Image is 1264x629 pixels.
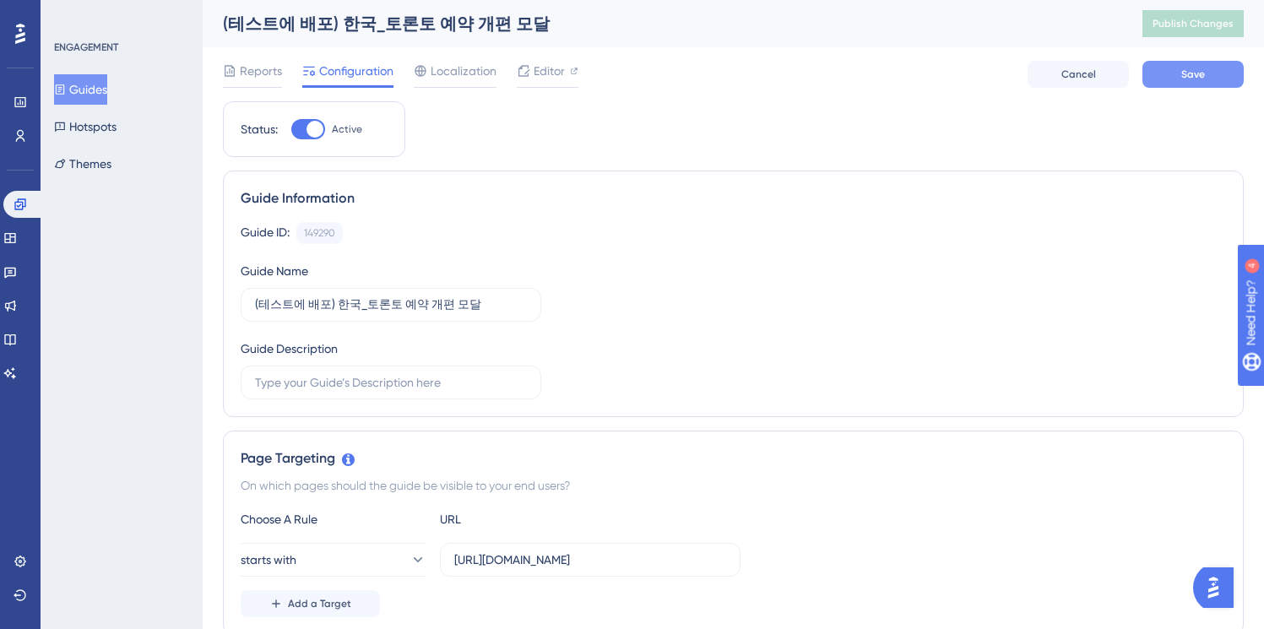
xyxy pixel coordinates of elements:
[223,12,1100,35] div: (테스트에 배포) 한국_토론토 예약 개편 모달
[255,296,527,314] input: Type your Guide’s Name here
[241,543,426,577] button: starts with
[1193,562,1244,613] iframe: UserGuiding AI Assistant Launcher
[1061,68,1096,81] span: Cancel
[440,509,626,529] div: URL
[319,61,393,81] span: Configuration
[241,339,338,359] div: Guide Description
[241,261,308,281] div: Guide Name
[241,222,290,244] div: Guide ID:
[534,61,565,81] span: Editor
[241,188,1226,209] div: Guide Information
[304,226,335,240] div: 149290
[241,475,1226,496] div: On which pages should the guide be visible to your end users?
[54,41,118,54] div: ENGAGEMENT
[332,122,362,136] span: Active
[241,119,278,139] div: Status:
[40,4,106,24] span: Need Help?
[454,550,726,569] input: yourwebsite.com/path
[241,550,296,570] span: starts with
[241,448,1226,469] div: Page Targeting
[1028,61,1129,88] button: Cancel
[240,61,282,81] span: Reports
[54,111,117,142] button: Hotspots
[431,61,496,81] span: Localization
[1142,10,1244,37] button: Publish Changes
[1142,61,1244,88] button: Save
[1153,17,1234,30] span: Publish Changes
[241,509,426,529] div: Choose A Rule
[241,590,380,617] button: Add a Target
[117,8,122,22] div: 4
[54,149,111,179] button: Themes
[255,373,527,392] input: Type your Guide’s Description here
[288,597,351,610] span: Add a Target
[1181,68,1205,81] span: Save
[54,74,107,105] button: Guides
